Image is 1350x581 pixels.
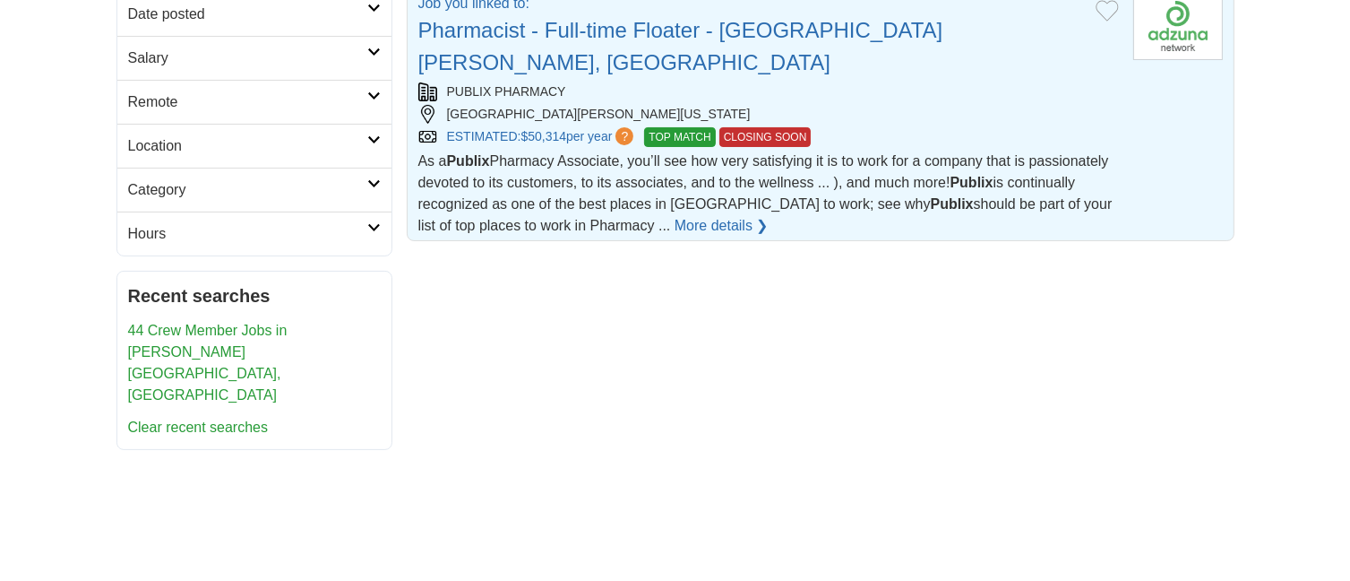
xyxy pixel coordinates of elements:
a: Pharmacist - Full-time Floater - [GEOGRAPHIC_DATA][PERSON_NAME], [GEOGRAPHIC_DATA] [418,18,943,74]
h2: Category [128,179,367,201]
a: More details ❯ [675,215,769,237]
div: PUBLIX PHARMACY [418,82,1119,101]
span: $50,314 [520,129,566,143]
h2: Salary [128,48,367,69]
span: TOP MATCH [644,127,715,147]
a: 44 Crew Member Jobs in [PERSON_NAME][GEOGRAPHIC_DATA], [GEOGRAPHIC_DATA] [128,323,288,403]
strong: Publix [447,153,490,169]
h2: Remote [128,91,367,113]
a: ESTIMATED:$50,314per year? [447,127,638,147]
a: Hours [117,212,391,256]
a: Location [117,124,391,168]
strong: Publix [931,196,974,212]
span: CLOSING SOON [719,127,812,147]
h2: Date posted [128,4,367,25]
a: Clear recent searches [128,420,269,435]
a: Category [117,168,391,212]
h2: Hours [128,223,367,245]
a: Salary [117,36,391,80]
h2: Location [128,135,367,157]
a: Remote [117,80,391,124]
span: ? [615,127,633,145]
span: As a Pharmacy Associate, you’ll see how very satisfying it is to work for a company that is passi... [418,153,1113,233]
h2: Recent searches [128,282,381,309]
strong: Publix [950,175,993,190]
div: [GEOGRAPHIC_DATA][PERSON_NAME][US_STATE] [418,105,1119,124]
